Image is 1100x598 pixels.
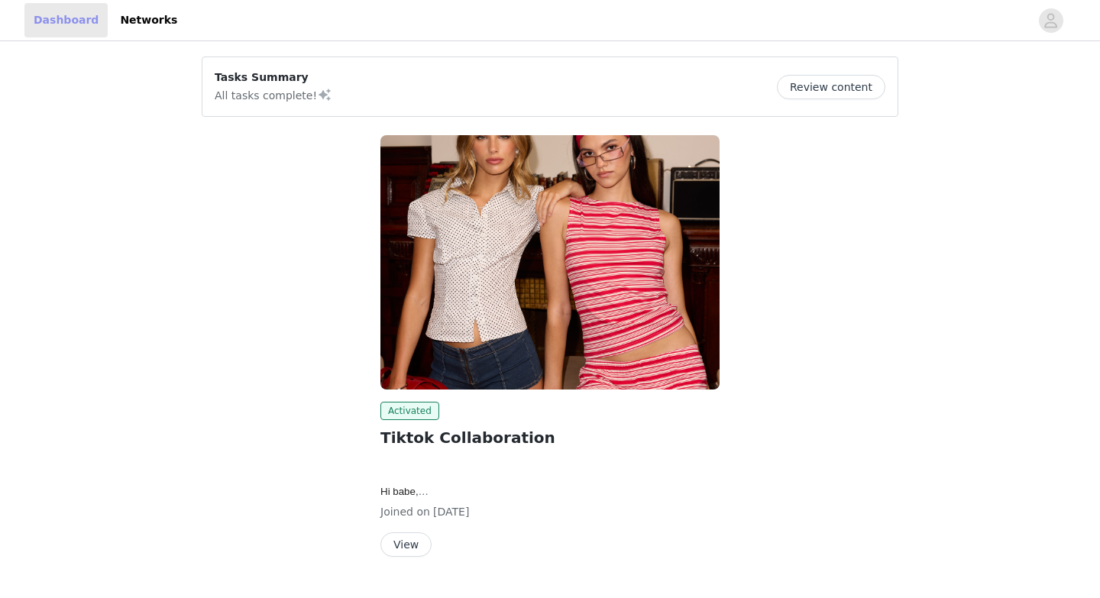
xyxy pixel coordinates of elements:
[215,86,332,104] p: All tasks complete!
[433,506,469,518] span: [DATE]
[777,75,885,99] button: Review content
[380,426,720,449] h2: Tiktok Collaboration
[380,402,439,420] span: Activated
[380,135,720,390] img: Edikted
[380,532,432,557] button: View
[111,3,186,37] a: Networks
[24,3,108,37] a: Dashboard
[380,486,429,497] span: Hi babe,
[215,69,332,86] p: Tasks Summary
[1043,8,1058,33] div: avatar
[380,539,432,551] a: View
[380,506,430,518] span: Joined on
